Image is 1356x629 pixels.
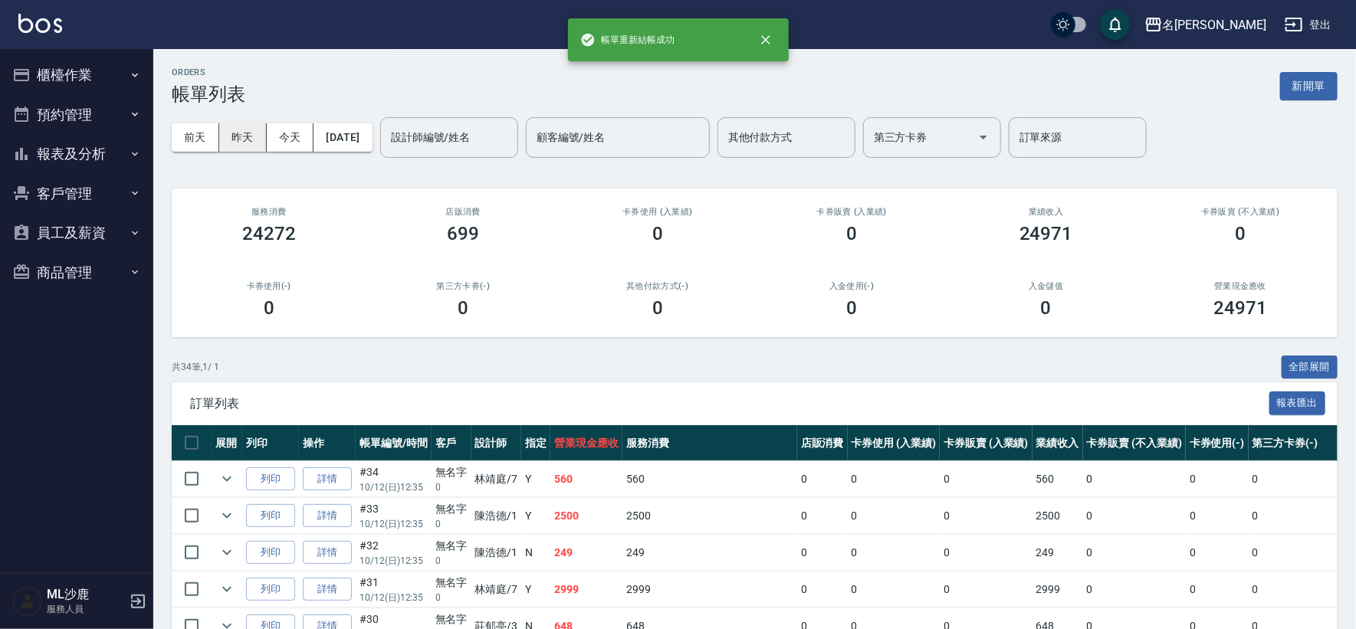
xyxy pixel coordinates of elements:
[1279,11,1338,39] button: 登出
[299,425,356,461] th: 操作
[246,504,295,528] button: 列印
[18,14,62,33] img: Logo
[580,32,675,48] span: 帳單重新結帳成功
[1083,535,1186,571] td: 0
[773,281,931,291] h2: 入金使用(-)
[360,517,428,531] p: 10/12 (日) 12:35
[940,461,1033,497] td: 0
[360,591,428,604] p: 10/12 (日) 12:35
[622,461,797,497] td: 560
[1033,498,1083,534] td: 2500
[435,501,468,517] div: 無名字
[622,425,797,461] th: 服務消費
[1033,425,1083,461] th: 業績收入
[1282,355,1338,379] button: 全部展開
[190,207,348,217] h3: 服務消費
[6,213,147,253] button: 員工及薪資
[314,123,372,152] button: [DATE]
[172,360,219,374] p: 共 34 筆, 1 / 1
[1186,498,1249,534] td: 0
[385,281,543,291] h2: 第三方卡券(-)
[303,467,352,491] a: 詳情
[267,123,314,152] button: 今天
[521,461,550,497] td: Y
[471,535,522,571] td: 陳浩德 /1
[212,425,242,461] th: 展開
[215,541,238,564] button: expand row
[1235,223,1246,244] h3: 0
[1083,572,1186,608] td: 0
[435,611,468,627] div: 無名字
[303,541,352,565] a: 詳情
[550,535,622,571] td: 249
[1163,15,1266,34] div: 名[PERSON_NAME]
[1019,223,1073,244] h3: 24971
[846,223,857,244] h3: 0
[521,425,550,461] th: 指定
[1162,207,1320,217] h2: 卡券販賣 (不入業績)
[848,498,941,534] td: 0
[215,578,238,601] button: expand row
[6,134,147,174] button: 報表及分析
[652,297,663,319] h3: 0
[797,498,848,534] td: 0
[848,572,941,608] td: 0
[435,591,468,604] p: 0
[1186,535,1249,571] td: 0
[47,587,125,602] h5: ML沙鹿
[940,425,1033,461] th: 卡券販賣 (入業績)
[435,554,468,568] p: 0
[848,425,941,461] th: 卡券使用 (入業績)
[219,123,267,152] button: 昨天
[940,572,1033,608] td: 0
[848,535,941,571] td: 0
[246,541,295,565] button: 列印
[1269,395,1326,410] a: 報表匯出
[360,480,428,494] p: 10/12 (日) 12:35
[471,572,522,608] td: 林靖庭 /7
[521,498,550,534] td: Y
[652,223,663,244] h3: 0
[1100,9,1131,40] button: save
[579,207,737,217] h2: 卡券使用 (入業績)
[471,498,522,534] td: 陳浩德 /1
[356,498,432,534] td: #33
[215,504,238,527] button: expand row
[356,461,432,497] td: #34
[622,535,797,571] td: 249
[1083,461,1186,497] td: 0
[550,572,622,608] td: 2999
[6,174,147,214] button: 客戶管理
[356,572,432,608] td: #31
[6,55,147,95] button: 櫃檯作業
[797,461,848,497] td: 0
[971,125,996,149] button: Open
[172,123,219,152] button: 前天
[1033,535,1083,571] td: 249
[246,467,295,491] button: 列印
[797,572,848,608] td: 0
[967,281,1125,291] h2: 入金儲值
[190,396,1269,411] span: 訂單列表
[622,498,797,534] td: 2500
[172,84,245,105] h3: 帳單列表
[215,467,238,490] button: expand row
[550,425,622,461] th: 營業現金應收
[435,480,468,494] p: 0
[264,297,274,319] h3: 0
[848,461,941,497] td: 0
[242,223,296,244] h3: 24272
[1213,297,1267,319] h3: 24971
[435,538,468,554] div: 無名字
[458,297,468,319] h3: 0
[1280,78,1338,93] a: 新開單
[1033,572,1083,608] td: 2999
[1186,425,1249,461] th: 卡券使用(-)
[579,281,737,291] h2: 其他付款方式(-)
[356,535,432,571] td: #32
[172,67,245,77] h2: ORDERS
[1138,9,1272,41] button: 名[PERSON_NAME]
[1083,498,1186,534] td: 0
[550,461,622,497] td: 560
[435,464,468,480] div: 無名字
